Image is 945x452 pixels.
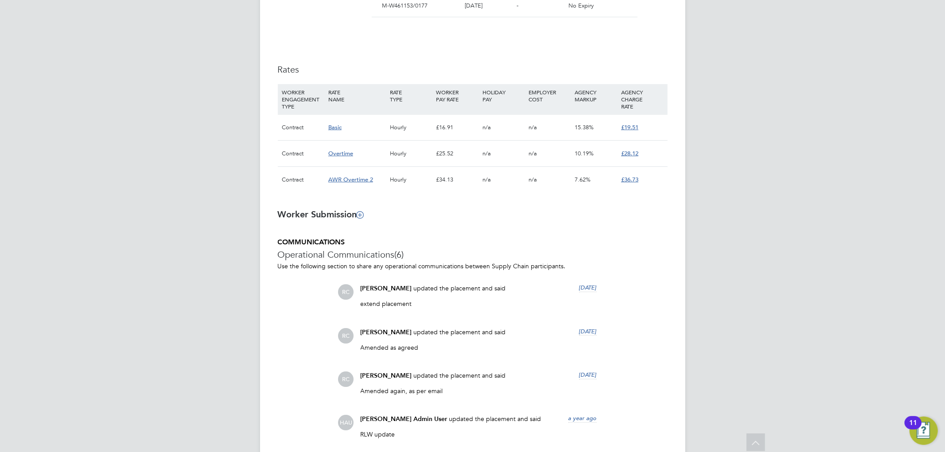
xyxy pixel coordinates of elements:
[621,176,638,183] span: £36.73
[280,84,326,114] div: WORKER ENGAGEMENT TYPE
[568,2,594,9] span: No Expiry
[568,414,597,422] span: a year ago
[517,2,518,9] span: -
[414,371,506,379] span: updated the placement and said
[621,124,638,131] span: £19.51
[910,417,938,445] button: Open Resource Center, 11 new notifications
[326,84,388,107] div: RATE NAME
[449,415,541,423] span: updated the placement and said
[361,285,412,292] span: [PERSON_NAME]
[414,328,506,336] span: updated the placement and said
[414,284,506,292] span: updated the placement and said
[361,300,597,308] p: extend placement
[575,124,594,131] span: 15.38%
[338,328,354,344] span: RC
[465,2,482,9] span: [DATE]
[529,176,537,183] span: n/a
[575,176,591,183] span: 7.62%
[909,423,917,434] div: 11
[621,150,638,157] span: £28.12
[280,167,326,193] div: Contract
[361,415,447,423] span: [PERSON_NAME] Admin User
[278,262,668,270] p: Use the following section to share any operational communications between Supply Chain participants.
[395,249,404,260] span: (6)
[529,150,537,157] span: n/a
[575,150,594,157] span: 10.19%
[434,141,480,166] div: £25.52
[361,328,412,336] span: [PERSON_NAME]
[361,430,597,438] p: RLW update
[579,284,597,291] span: [DATE]
[278,249,668,260] h3: Operational Communications
[328,124,342,131] span: Basic
[382,2,428,9] span: M-W461153/0177
[434,167,480,193] div: £34.13
[434,115,480,140] div: £16.91
[361,387,597,395] p: Amended again, as per email
[434,84,480,107] div: WORKER PAY RATE
[573,84,619,107] div: AGENCY MARKUP
[338,371,354,387] span: RC
[361,344,597,352] p: Amended as agreed
[328,176,373,183] span: AWR Overtime 2
[280,115,326,140] div: Contract
[529,124,537,131] span: n/a
[579,371,597,379] span: [DATE]
[388,141,434,166] div: Hourly
[328,150,353,157] span: Overtime
[579,328,597,335] span: [DATE]
[278,209,364,220] b: Worker Submission
[278,64,668,75] h3: Rates
[619,84,665,114] div: AGENCY CHARGE RATE
[482,150,491,157] span: n/a
[338,284,354,300] span: RC
[388,115,434,140] div: Hourly
[361,372,412,379] span: [PERSON_NAME]
[526,84,572,107] div: EMPLOYER COST
[280,141,326,166] div: Contract
[338,415,354,430] span: HAU
[388,84,434,107] div: RATE TYPE
[480,84,526,107] div: HOLIDAY PAY
[388,167,434,193] div: Hourly
[482,176,491,183] span: n/a
[278,238,668,247] h5: COMMUNICATIONS
[482,124,491,131] span: n/a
